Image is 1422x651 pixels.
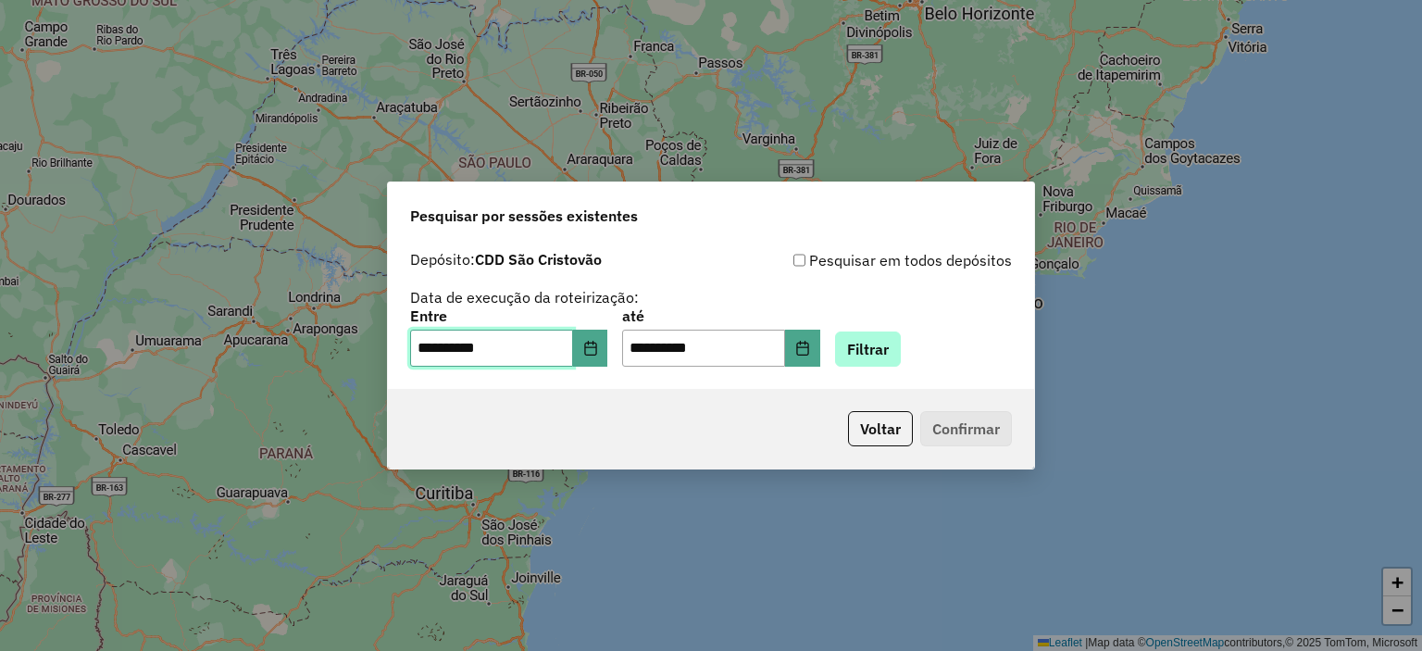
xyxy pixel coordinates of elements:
[410,286,639,308] label: Data de execução da roteirização:
[410,205,638,227] span: Pesquisar por sessões existentes
[835,332,901,367] button: Filtrar
[785,330,820,367] button: Choose Date
[573,330,608,367] button: Choose Date
[711,249,1012,271] div: Pesquisar em todos depósitos
[410,248,602,270] label: Depósito:
[622,305,819,327] label: até
[410,305,607,327] label: Entre
[475,250,602,269] strong: CDD São Cristovão
[848,411,913,446] button: Voltar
